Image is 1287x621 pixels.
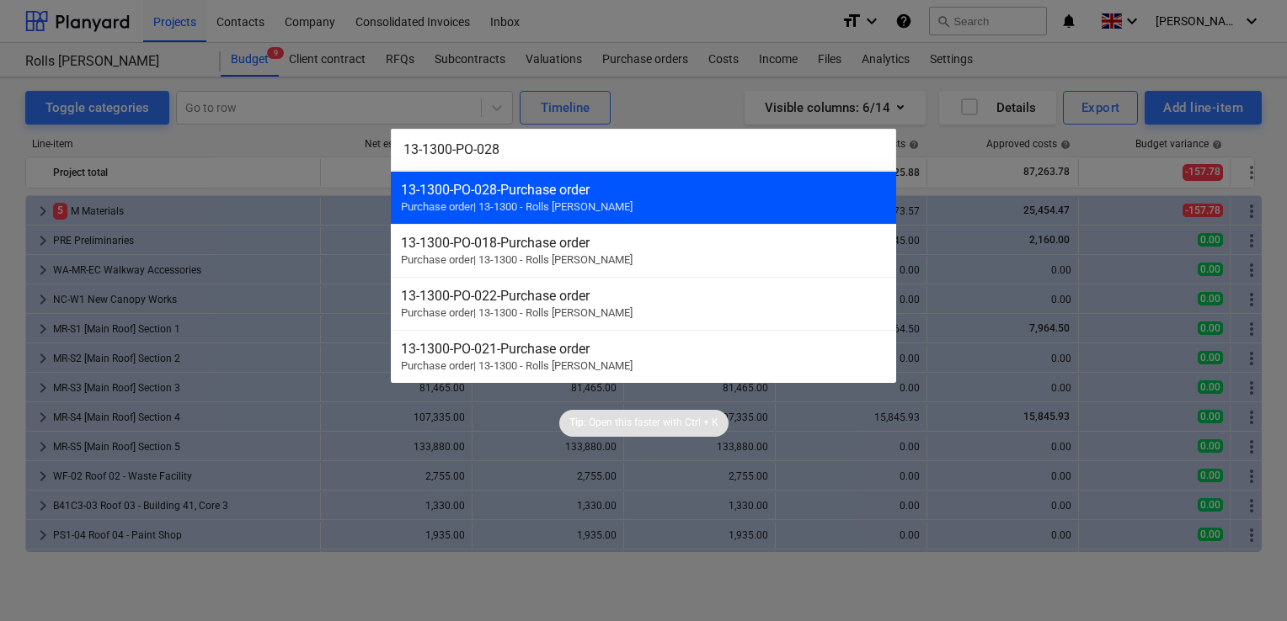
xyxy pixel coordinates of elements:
input: Search for projects, line-items, subcontracts, valuations, subcontractors... [391,129,896,171]
div: 13-1300-PO-022 - Purchase order [401,288,886,304]
span: Purchase order | 13-1300 - Rolls [PERSON_NAME] [401,359,633,372]
div: Tip:Open this faster withCtrl + K [559,410,729,437]
span: Purchase order | 13-1300 - Rolls [PERSON_NAME] [401,253,633,266]
span: Purchase order | 13-1300 - Rolls [PERSON_NAME] [401,200,633,213]
div: 13-1300-PO-018-Purchase orderPurchase order| 13-1300 - Rolls [PERSON_NAME] [391,224,896,277]
div: 13-1300-PO-021 - Purchase order [401,341,886,357]
span: Purchase order | 13-1300 - Rolls [PERSON_NAME] [401,306,633,319]
p: Open this faster with [589,416,682,430]
div: 13-1300-PO-028 - Purchase order [401,182,886,198]
p: Ctrl + K [685,416,718,430]
div: 13-1300-PO-018 - Purchase order [401,235,886,251]
div: 13-1300-PO-028-Purchase orderPurchase order| 13-1300 - Rolls [PERSON_NAME] [391,171,896,224]
div: 13-1300-PO-021-Purchase orderPurchase order| 13-1300 - Rolls [PERSON_NAME] [391,330,896,383]
p: Tip: [569,416,586,430]
div: 13-1300-PO-022-Purchase orderPurchase order| 13-1300 - Rolls [PERSON_NAME] [391,277,896,330]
